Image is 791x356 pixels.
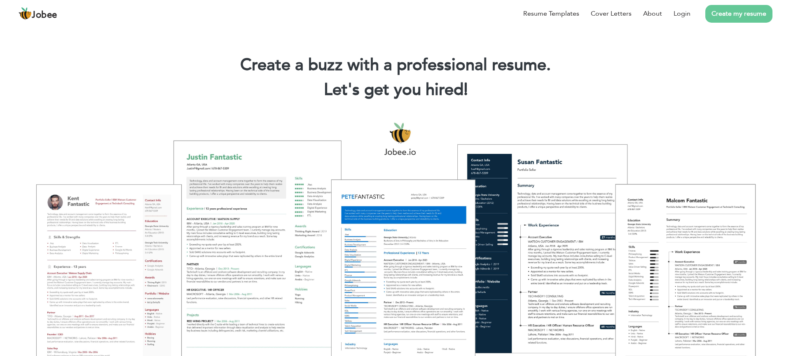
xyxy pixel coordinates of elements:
[705,5,772,23] a: Create my resume
[12,79,779,101] h2: Let's
[19,7,57,20] a: Jobee
[464,78,468,101] span: |
[364,78,468,101] span: get you hired!
[674,9,690,19] a: Login
[32,11,57,20] span: Jobee
[643,9,662,19] a: About
[523,9,579,19] a: Resume Templates
[12,54,779,76] h1: Create a buzz with a professional resume.
[19,7,32,20] img: jobee.io
[591,9,632,19] a: Cover Letters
